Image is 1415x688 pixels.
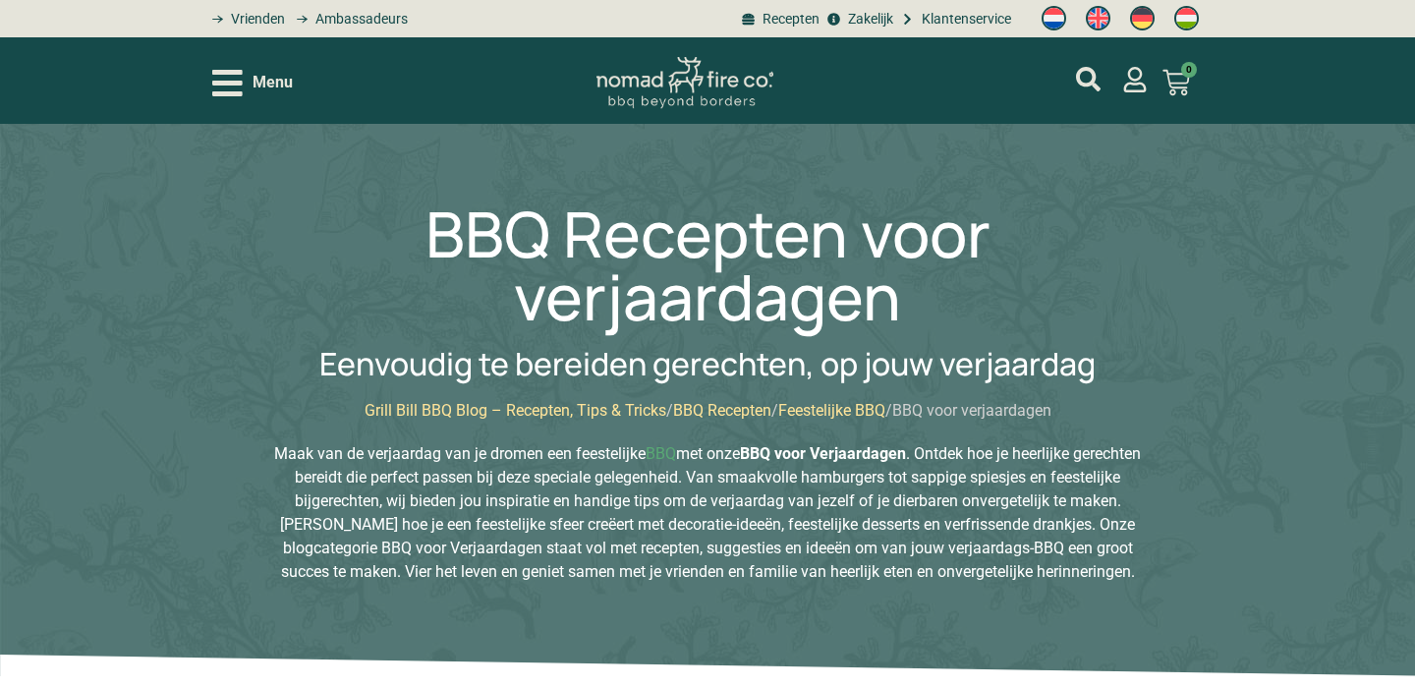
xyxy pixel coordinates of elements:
img: Nederlands [1042,6,1066,30]
a: BBQ recepten [738,9,819,29]
a: grill bill vrienden [205,9,285,29]
span: 0 [1181,62,1197,78]
a: Grill Bill BBQ Blog – Recepten, Tips & Tricks [365,401,666,420]
a: Switch to Engels [1076,1,1120,36]
strong: BBQ voor Verjaardagen [740,444,906,463]
a: BBQ Recepten [673,401,771,420]
a: Feestelijke BBQ [778,401,885,420]
span: Zakelijk [843,9,893,29]
a: grill bill ambassadors [290,9,408,29]
a: grill bill zakeljk [824,9,893,29]
img: Duits [1130,6,1155,30]
a: mijn account [1076,67,1101,91]
span: / [666,401,673,420]
h1: BBQ Recepten voor verjaardagen [267,202,1148,328]
span: Recepten [758,9,820,29]
a: mijn account [1122,67,1148,92]
img: Nomad Logo [596,57,773,109]
a: Switch to Duits [1120,1,1164,36]
p: Maak van de verjaardag van je dromen een feestelijke met onze . Ontdek hoe je heerlijke gerechten... [267,442,1148,584]
a: Switch to Hongaars [1164,1,1209,36]
img: Engels [1086,6,1110,30]
span: / [885,401,892,420]
a: 0 [1139,57,1214,108]
a: grill bill klantenservice [898,9,1011,29]
a: BBQ [646,444,676,463]
span: / [771,401,778,420]
span: BBQ voor verjaardagen [892,401,1051,420]
div: Open/Close Menu [212,66,293,100]
span: Klantenservice [917,9,1011,29]
span: Ambassadeurs [311,9,408,29]
span: Vrienden [226,9,285,29]
h2: Eenvoudig te bereiden gerechten, op jouw verjaardag [319,348,1096,379]
span: Menu [253,71,293,94]
img: Hongaars [1174,6,1199,30]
